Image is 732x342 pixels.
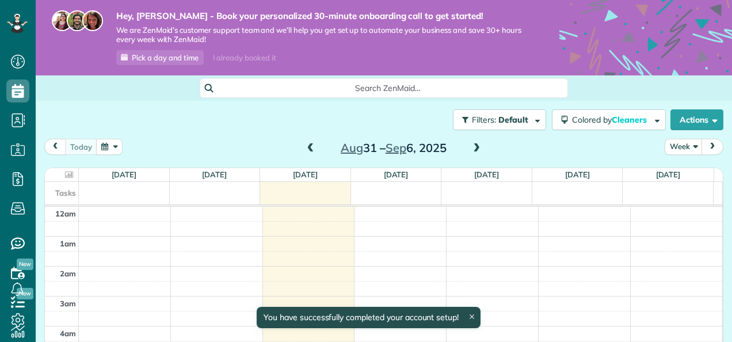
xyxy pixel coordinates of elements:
button: Week [665,139,703,154]
span: New [17,259,33,270]
a: [DATE] [474,170,499,179]
span: 4am [60,329,76,338]
button: prev [44,139,66,154]
span: Colored by [572,115,651,125]
span: 12am [55,209,76,218]
span: Filters: [472,115,496,125]
div: You have successfully completed your account setup! [257,307,481,328]
span: Sep [386,140,406,155]
span: Tasks [55,188,76,197]
a: [DATE] [112,170,136,179]
a: Pick a day and time [116,50,204,65]
span: Pick a day and time [132,53,199,62]
span: 1am [60,239,76,248]
h2: 31 – 6, 2025 [322,142,466,154]
button: Filters: Default [453,109,546,130]
strong: Hey, [PERSON_NAME] - Book your personalized 30-minute onboarding call to get started! [116,10,525,22]
img: michelle-19f622bdf1676172e81f8f8fba1fb50e276960ebfe0243fe18214015130c80e4.jpg [82,10,103,31]
button: Actions [670,109,723,130]
span: We are ZenMaid’s customer support team and we’ll help you get set up to automate your business an... [116,25,525,45]
img: jorge-587dff0eeaa6aab1f244e6dc62b8924c3b6ad411094392a53c71c6c4a576187d.jpg [67,10,87,31]
span: Default [498,115,529,125]
a: [DATE] [384,170,409,179]
a: [DATE] [565,170,590,179]
span: Aug [341,140,363,155]
span: Cleaners [612,115,649,125]
a: Filters: Default [447,109,546,130]
a: [DATE] [656,170,681,179]
button: next [701,139,723,154]
button: today [65,139,97,154]
span: 3am [60,299,76,308]
img: maria-72a9807cf96188c08ef61303f053569d2e2a8a1cde33d635c8a3ac13582a053d.jpg [52,10,73,31]
a: [DATE] [293,170,318,179]
button: Colored byCleaners [552,109,666,130]
div: I already booked it [206,51,283,65]
span: 2am [60,269,76,278]
a: [DATE] [202,170,227,179]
